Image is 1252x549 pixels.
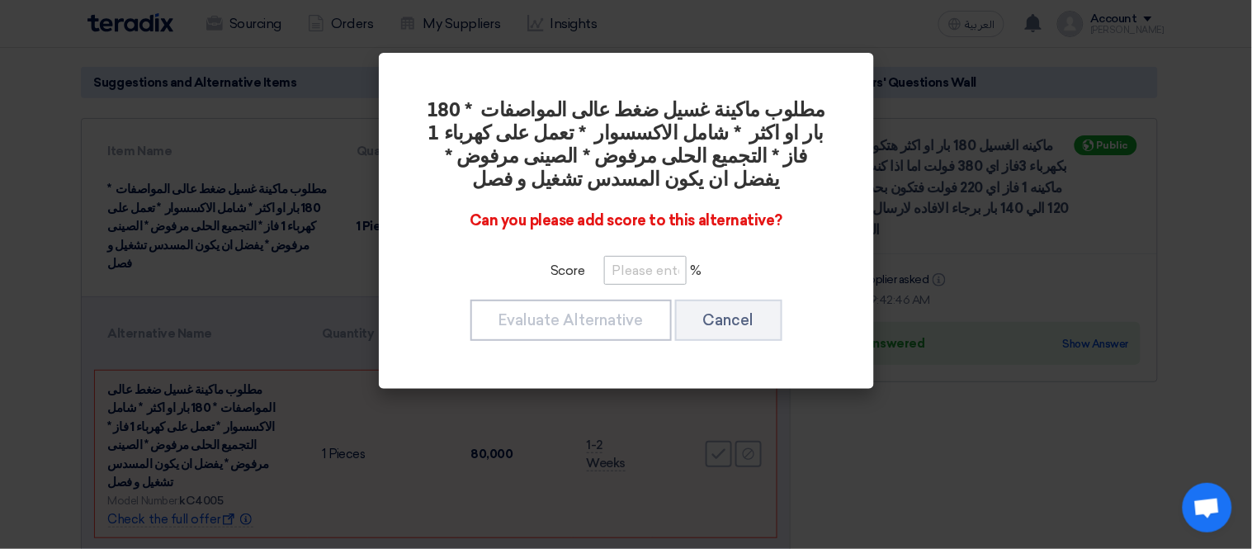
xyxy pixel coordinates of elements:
[425,256,828,285] div: %
[604,256,687,285] input: Please enter the technical evaluation for this alternative item...
[675,300,782,341] button: Cancel
[1183,483,1232,532] div: Open chat
[425,99,828,192] h2: مطلوب ماكينة غسيل ضغط عالى المواصفات * 180 بار او اكثر * شامل الاكسسوار * تعمل على كهرباء 1 فاز *...
[550,261,585,281] label: Score
[470,211,782,230] span: Can you please add score to this alternative?
[470,300,672,341] button: Evaluate Alternative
